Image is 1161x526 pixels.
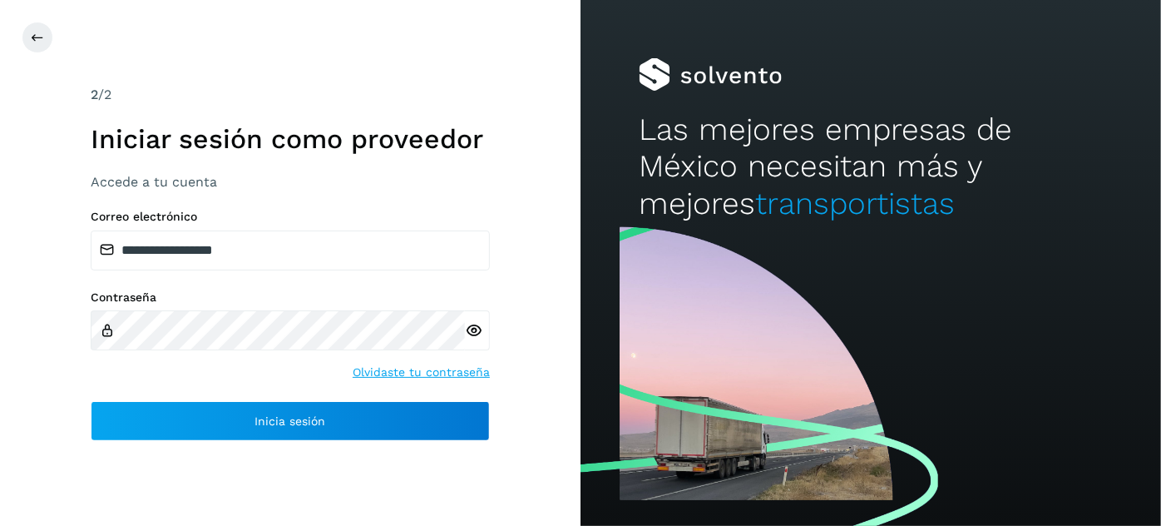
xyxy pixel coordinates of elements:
h2: Las mejores empresas de México necesitan más y mejores [639,112,1103,222]
a: Olvidaste tu contraseña [353,364,490,381]
div: /2 [91,85,490,105]
h1: Iniciar sesión como proveedor [91,123,490,155]
button: Inicia sesión [91,401,490,441]
span: transportistas [755,186,955,221]
label: Contraseña [91,290,490,305]
span: Inicia sesión [255,415,326,427]
label: Correo electrónico [91,210,490,224]
h3: Accede a tu cuenta [91,174,490,190]
span: 2 [91,87,98,102]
